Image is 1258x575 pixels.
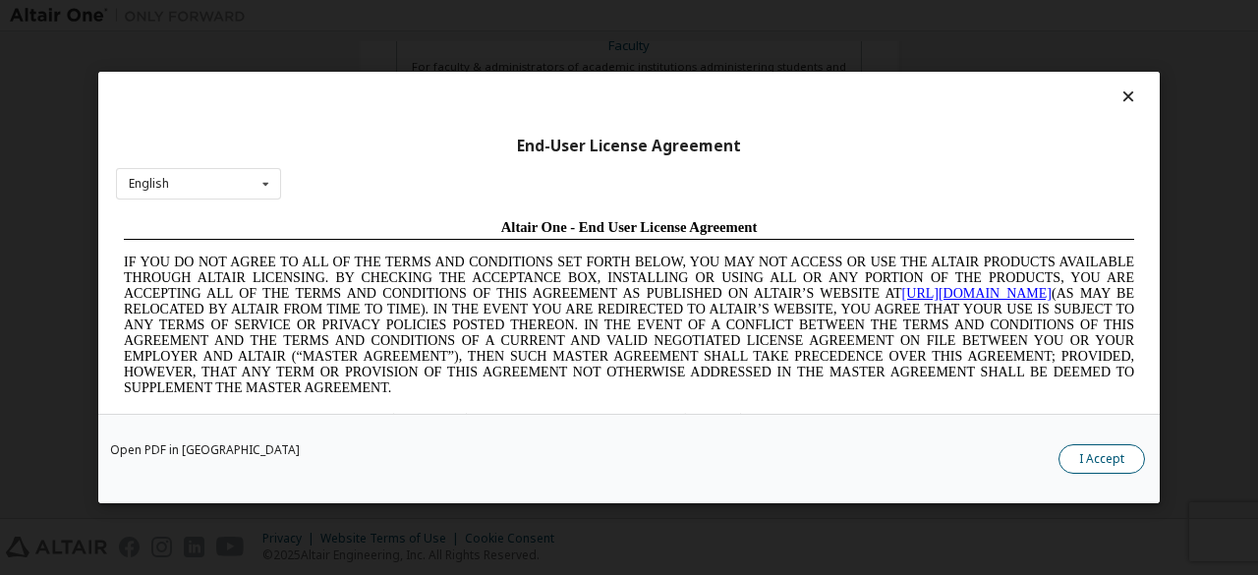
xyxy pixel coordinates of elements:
[8,43,1018,184] span: IF YOU DO NOT AGREE TO ALL OF THE TERMS AND CONDITIONS SET FORTH BELOW, YOU MAY NOT ACCESS OR USE...
[8,201,1018,341] span: Lore Ipsumd Sit Ame Cons Adipisc Elitseddo (“Eiusmodte”) in utlabor Etdolo Magnaaliqua Eni. (“Adm...
[786,75,936,89] a: [URL][DOMAIN_NAME]
[385,8,642,24] span: Altair One - End User License Agreement
[1058,444,1145,474] button: I Accept
[116,137,1142,156] div: End-User License Agreement
[129,178,169,190] div: English
[110,444,300,456] a: Open PDF in [GEOGRAPHIC_DATA]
